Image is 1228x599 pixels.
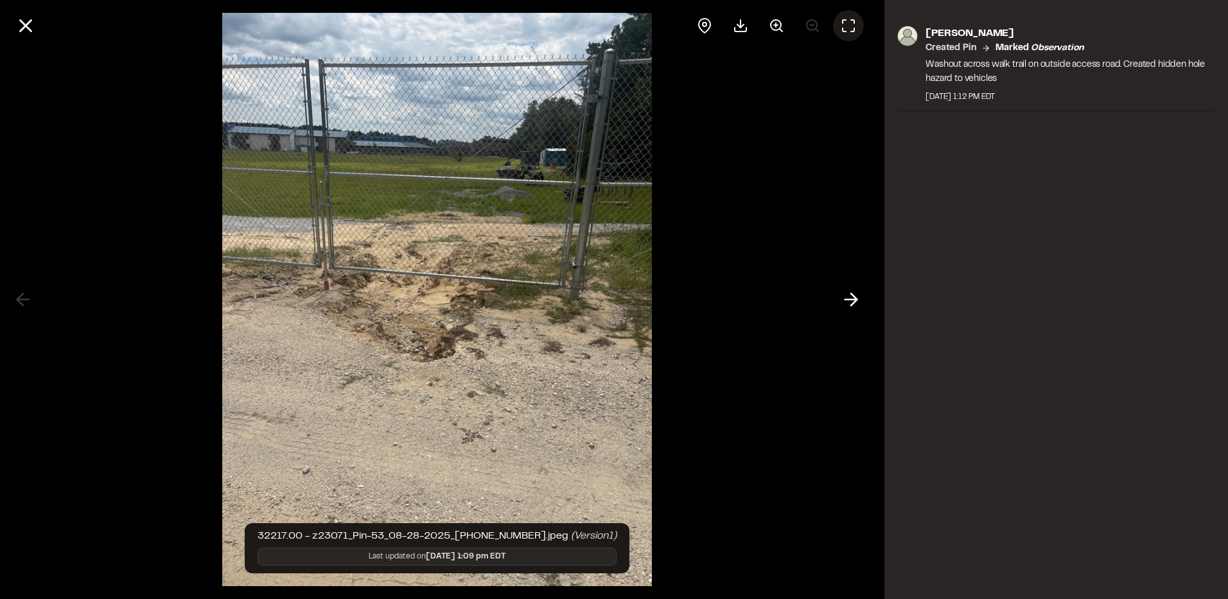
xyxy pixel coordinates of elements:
em: observation [1031,44,1083,52]
p: Washout across walk trail on outside access road. Created hidden hole hazard to vehicles [925,58,1215,86]
button: Next photo [836,284,866,315]
img: photo [897,26,918,46]
button: Close modal [10,10,41,41]
button: Toggle Fullscreen [833,10,864,41]
div: [DATE] 1:12 PM EDT [925,91,1215,103]
p: [PERSON_NAME] [925,26,1215,41]
div: View pin on map [689,10,720,41]
button: Zoom in [761,10,792,41]
p: Created Pin [925,41,976,55]
p: Marked [996,41,1083,55]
